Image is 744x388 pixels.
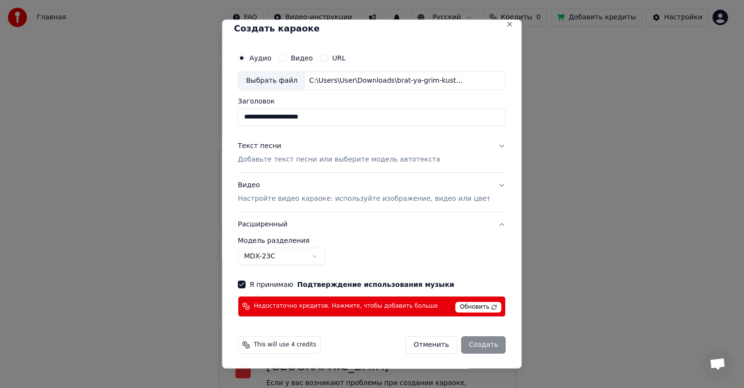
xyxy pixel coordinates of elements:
span: Обновить [456,302,502,313]
div: Выбрать файл [238,72,305,90]
h2: Создать караоке [234,24,510,33]
div: C:\Users\User\Downloads\brat-ya-grim-kusturitsa_([DOMAIN_NAME]).mp3 [305,76,470,86]
button: Расширенный [238,212,506,237]
label: Заголовок [238,98,506,104]
span: This will use 4 credits [254,341,316,349]
button: Текст песниДобавьте текст песни или выберите модель автотекста [238,134,506,172]
label: Я принимаю [249,281,454,288]
span: Недостаточно кредитов. Нажмите, чтобы добавить больше [254,302,438,310]
label: Аудио [249,55,271,61]
button: Я принимаю [297,281,454,288]
div: Видео [238,180,490,204]
button: Отменить [405,336,457,354]
div: Расширенный [238,237,506,273]
label: Модель разделения [238,237,506,244]
p: Настройте видео караоке: используйте изображение, видео или цвет [238,194,490,204]
button: ВидеоНастройте видео караоке: используйте изображение, видео или цвет [238,173,506,211]
p: Добавьте текст песни или выберите модель автотекста [238,155,440,164]
label: Видео [291,55,313,61]
div: Текст песни [238,141,281,151]
label: URL [332,55,346,61]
